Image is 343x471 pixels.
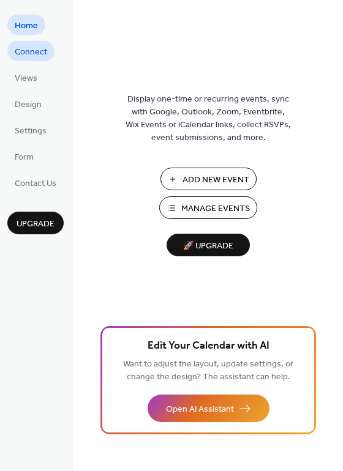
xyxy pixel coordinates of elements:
span: Manage Events [181,202,250,215]
span: Open AI Assistant [166,403,234,416]
a: Views [7,67,45,87]
span: Home [15,20,38,32]
span: Form [15,151,34,164]
button: 🚀 Upgrade [167,234,250,256]
button: Manage Events [159,196,257,219]
span: Connect [15,46,47,59]
a: Connect [7,41,55,61]
button: Upgrade [7,212,64,234]
span: Add New Event [183,174,249,187]
span: Contact Us [15,177,56,190]
button: Add New Event [160,168,257,190]
span: Edit Your Calendar with AI [148,338,269,355]
a: Home [7,15,45,35]
a: Design [7,94,49,114]
span: Want to adjust the layout, update settings, or change the design? The assistant can help. [123,356,293,385]
a: Contact Us [7,172,64,193]
button: Open AI Assistant [148,395,269,422]
span: Upgrade [17,218,55,231]
span: Display one-time or recurring events, sync with Google, Outlook, Zoom, Eventbrite, Wix Events or ... [126,93,291,144]
span: Views [15,72,37,85]
span: Design [15,98,42,111]
a: Settings [7,120,54,140]
span: 🚀 Upgrade [174,238,243,254]
span: Settings [15,125,47,138]
a: Form [7,146,41,166]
